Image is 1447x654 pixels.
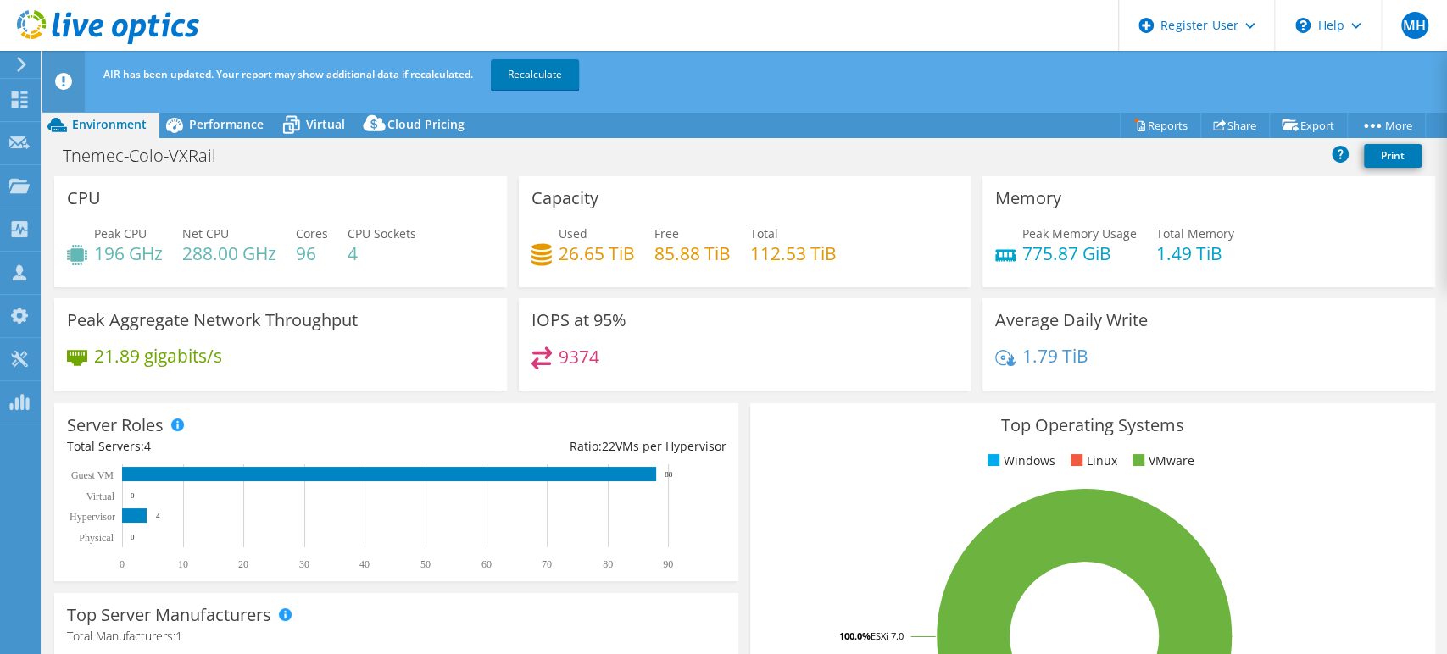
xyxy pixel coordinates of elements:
[189,116,264,132] span: Performance
[1295,18,1311,33] svg: \n
[67,627,726,646] h4: Total Manufacturers:
[531,311,626,330] h3: IOPS at 95%
[94,244,163,263] h4: 196 GHz
[94,225,147,241] span: Peak CPU
[491,59,579,90] a: Recalculate
[94,346,222,365] h4: 21.89 gigabits/s
[1364,144,1422,168] a: Print
[296,225,328,241] span: Cores
[55,147,242,165] h1: Tnemec-Colo-VXRail
[299,558,309,570] text: 30
[131,533,135,541] text: 0
[182,244,276,263] h4: 288.00 GHz
[86,490,115,502] text: Virtual
[995,189,1061,208] h3: Memory
[531,189,598,208] h3: Capacity
[1120,112,1201,138] a: Reports
[348,244,416,263] h4: 4
[144,438,151,454] span: 4
[481,558,492,570] text: 60
[103,67,473,81] span: AIR has been updated. Your report may show additional data if recalculated.
[1269,112,1348,138] a: Export
[67,311,358,330] h3: Peak Aggregate Network Throughput
[67,606,271,624] h3: Top Server Manufacturers
[1128,452,1194,470] li: VMware
[1347,112,1426,138] a: More
[983,452,1055,470] li: Windows
[67,416,164,435] h3: Server Roles
[71,469,114,481] text: Guest VM
[67,189,101,208] h3: CPU
[654,225,679,241] span: Free
[70,511,115,523] text: Hypervisor
[603,558,613,570] text: 80
[839,629,871,642] tspan: 100.0%
[601,438,615,454] span: 22
[238,558,248,570] text: 20
[296,244,328,263] h4: 96
[182,225,229,241] span: Net CPU
[178,558,188,570] text: 10
[750,244,837,263] h4: 112.53 TiB
[750,225,778,241] span: Total
[348,225,416,241] span: CPU Sockets
[67,437,397,456] div: Total Servers:
[420,558,431,570] text: 50
[397,437,726,456] div: Ratio: VMs per Hypervisor
[72,116,147,132] span: Environment
[559,225,587,241] span: Used
[559,347,599,366] h4: 9374
[1066,452,1117,470] li: Linux
[1401,12,1428,39] span: MH
[663,558,673,570] text: 90
[359,558,370,570] text: 40
[1022,225,1137,241] span: Peak Memory Usage
[542,558,552,570] text: 70
[1200,112,1270,138] a: Share
[1022,244,1137,263] h4: 775.87 GiB
[665,470,673,479] text: 88
[559,244,635,263] h4: 26.65 TiB
[131,491,135,500] text: 0
[79,532,114,544] text: Physical
[763,416,1422,435] h3: Top Operating Systems
[306,116,345,132] span: Virtual
[1156,244,1234,263] h4: 1.49 TiB
[995,311,1148,330] h3: Average Daily Write
[1156,225,1234,241] span: Total Memory
[156,512,160,520] text: 4
[387,116,465,132] span: Cloud Pricing
[120,558,125,570] text: 0
[175,628,182,644] span: 1
[871,629,904,642] tspan: ESXi 7.0
[654,244,731,263] h4: 85.88 TiB
[1022,346,1088,365] h4: 1.79 TiB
